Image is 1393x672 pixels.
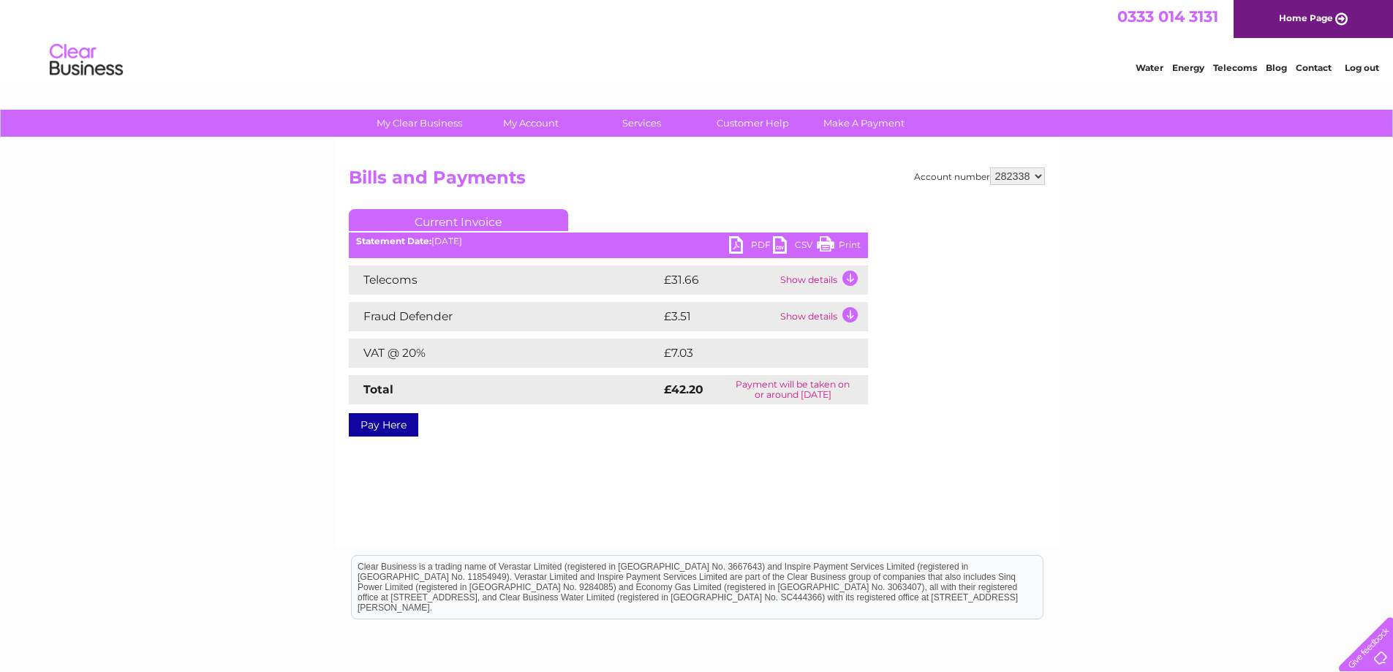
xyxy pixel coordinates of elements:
[1213,62,1257,73] a: Telecoms
[356,235,431,246] b: Statement Date:
[359,110,480,137] a: My Clear Business
[660,302,777,331] td: £3.51
[718,375,868,404] td: Payment will be taken on or around [DATE]
[349,265,660,295] td: Telecoms
[1345,62,1379,73] a: Log out
[729,236,773,257] a: PDF
[773,236,817,257] a: CSV
[581,110,702,137] a: Services
[470,110,591,137] a: My Account
[1117,7,1218,26] a: 0333 014 3131
[349,339,660,368] td: VAT @ 20%
[692,110,813,137] a: Customer Help
[349,167,1045,195] h2: Bills and Payments
[1136,62,1163,73] a: Water
[804,110,924,137] a: Make A Payment
[777,302,868,331] td: Show details
[660,339,834,368] td: £7.03
[352,8,1043,71] div: Clear Business is a trading name of Verastar Limited (registered in [GEOGRAPHIC_DATA] No. 3667643...
[349,236,868,246] div: [DATE]
[1172,62,1204,73] a: Energy
[660,265,777,295] td: £31.66
[914,167,1045,185] div: Account number
[664,382,703,396] strong: £42.20
[1296,62,1332,73] a: Contact
[349,302,660,331] td: Fraud Defender
[349,413,418,437] a: Pay Here
[817,236,861,257] a: Print
[49,38,124,83] img: logo.png
[777,265,868,295] td: Show details
[363,382,393,396] strong: Total
[1266,62,1287,73] a: Blog
[349,209,568,231] a: Current Invoice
